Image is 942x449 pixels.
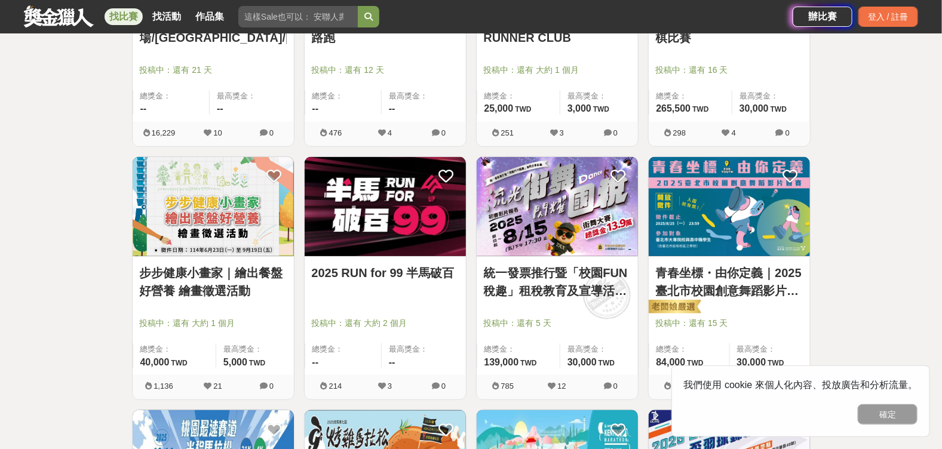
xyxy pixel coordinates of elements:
[646,299,701,316] img: 老闆娘嚴選
[484,264,631,300] a: 統一發票推行暨「校園FUN稅趣」租稅教育及宣導活動之「流光街舞 閃耀國稅」 租稅教育及宣導活動
[656,264,803,300] a: 青春坐標・由你定義｜2025臺北市校園創意舞蹈影片競賽
[148,8,186,25] a: 找活動
[152,128,176,137] span: 16,229
[557,382,566,390] span: 12
[133,157,294,257] img: Cover Image
[740,103,769,113] span: 30,000
[656,357,686,367] span: 84,000
[217,90,287,102] span: 最高獎金：
[484,317,631,330] span: 投稿中：還有 5 天
[768,359,784,367] span: TWD
[329,128,342,137] span: 476
[732,128,736,137] span: 4
[515,105,531,113] span: TWD
[312,103,319,113] span: --
[501,382,514,390] span: 785
[140,90,202,102] span: 總獎金：
[737,343,803,355] span: 最高獎金：
[737,357,766,367] span: 30,000
[140,264,287,300] a: 步步健康小畫家｜繪出餐盤好營養 繪畫徵選活動
[656,343,722,355] span: 總獎金：
[305,157,466,257] img: Cover Image
[133,157,294,257] a: Cover Image
[213,128,222,137] span: 10
[312,64,459,76] span: 投稿中：還有 12 天
[269,382,274,390] span: 0
[567,343,631,355] span: 最高獎金：
[154,382,173,390] span: 1,136
[312,357,319,367] span: --
[389,343,459,355] span: 最高獎金：
[312,264,459,282] a: 2025 RUN for 99 半馬破百
[441,382,446,390] span: 0
[329,382,342,390] span: 214
[684,380,918,390] span: 我們使用 cookie 來個人化內容、投放廣告和分析流量。
[484,90,553,102] span: 總獎金：
[484,64,631,76] span: 投稿中：還有 大約 1 個月
[441,128,446,137] span: 0
[649,157,810,257] a: Cover Image
[389,90,459,102] span: 最高獎金：
[140,343,208,355] span: 總獎金：
[477,157,638,257] a: Cover Image
[785,128,790,137] span: 0
[191,8,229,25] a: 作品集
[858,404,918,425] button: 確定
[105,8,143,25] a: 找比賽
[771,105,787,113] span: TWD
[687,359,703,367] span: TWD
[389,103,395,113] span: --
[599,359,615,367] span: TWD
[501,128,514,137] span: 251
[312,90,375,102] span: 總獎金：
[858,7,918,27] div: 登入 / 註冊
[269,128,274,137] span: 0
[740,90,803,102] span: 最高獎金：
[140,357,170,367] span: 40,000
[223,357,247,367] span: 5,000
[305,157,466,257] a: Cover Image
[656,103,691,113] span: 265,500
[560,128,564,137] span: 3
[793,7,852,27] a: 辦比賽
[312,317,459,330] span: 投稿中：還有 大約 2 個月
[673,128,686,137] span: 298
[140,103,147,113] span: --
[213,382,222,390] span: 21
[656,64,803,76] span: 投稿中：還有 16 天
[567,103,591,113] span: 3,000
[692,105,708,113] span: TWD
[388,128,392,137] span: 4
[223,343,287,355] span: 最高獎金：
[389,357,395,367] span: --
[217,103,223,113] span: --
[520,359,536,367] span: TWD
[567,357,597,367] span: 30,000
[593,105,609,113] span: TWD
[140,317,287,330] span: 投稿中：還有 大約 1 個月
[312,343,375,355] span: 總獎金：
[249,359,265,367] span: TWD
[484,103,514,113] span: 25,000
[613,382,618,390] span: 0
[656,90,725,102] span: 總獎金：
[388,382,392,390] span: 3
[649,157,810,257] img: Cover Image
[656,317,803,330] span: 投稿中：還有 15 天
[477,157,638,257] img: Cover Image
[140,64,287,76] span: 投稿中：還有 21 天
[484,357,519,367] span: 139,000
[484,343,553,355] span: 總獎金：
[238,6,358,27] input: 這樣Sale也可以： 安聯人壽創意銷售法募集
[613,128,618,137] span: 0
[171,359,187,367] span: TWD
[567,90,631,102] span: 最高獎金：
